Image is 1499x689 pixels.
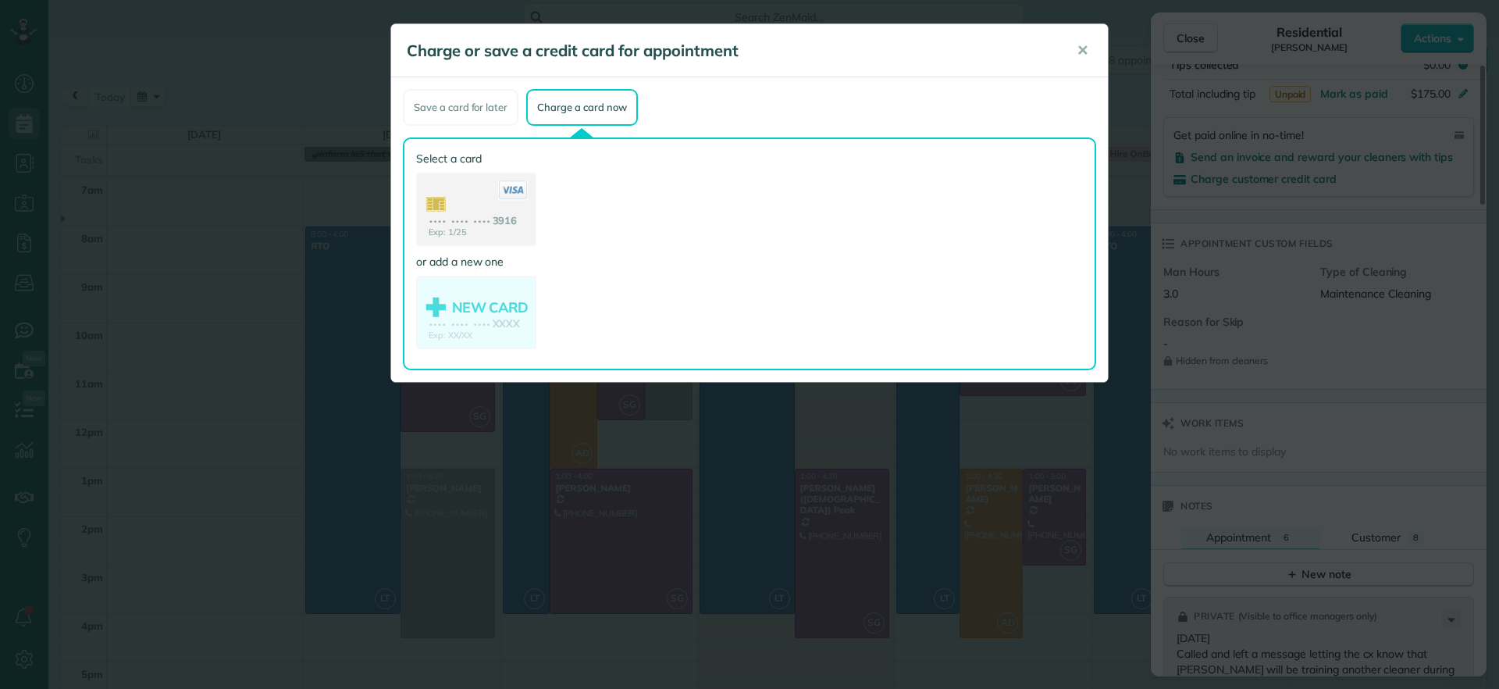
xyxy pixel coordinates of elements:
[407,40,1055,62] h5: Charge or save a credit card for appointment
[1077,41,1088,59] span: ✕
[526,89,637,126] div: Charge a card now
[416,254,536,270] label: or add a new one
[416,151,536,166] label: Select a card
[403,89,518,126] div: Save a card for later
